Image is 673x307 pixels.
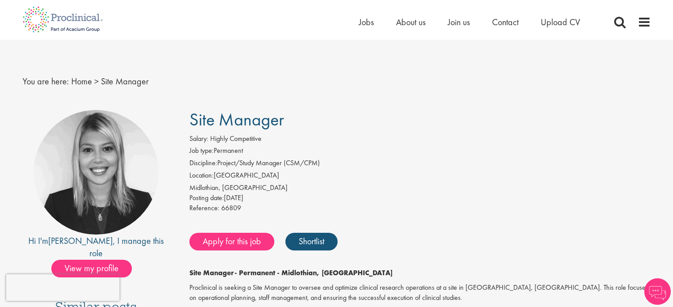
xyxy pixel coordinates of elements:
span: 66809 [221,203,241,212]
div: Midlothian, [GEOGRAPHIC_DATA] [189,183,651,193]
a: Join us [448,16,470,28]
span: Posting date: [189,193,224,202]
a: Upload CV [541,16,580,28]
span: > [94,76,99,87]
li: Project/Study Manager (CSM/CPM) [189,158,651,171]
a: [PERSON_NAME] [48,235,113,246]
img: Chatbot [644,278,671,305]
a: About us [396,16,426,28]
iframe: reCAPTCHA [6,274,119,301]
a: Apply for this job [189,233,274,250]
strong: - Permanent - Midlothian, [GEOGRAPHIC_DATA] [235,268,392,277]
a: Shortlist [285,233,338,250]
label: Job type: [189,146,214,156]
label: Location: [189,171,214,181]
a: Jobs [359,16,374,28]
label: Discipline: [189,158,217,168]
label: Reference: [189,203,219,213]
div: Hi I'm , I manage this role [23,235,170,260]
img: imeage of recruiter Janelle Jones [34,110,158,235]
div: [DATE] [189,193,651,203]
span: Highly Competitive [210,134,262,143]
span: View my profile [51,260,132,277]
a: View my profile [51,262,141,273]
strong: Site Manager [189,268,235,277]
li: Permanent [189,146,651,158]
a: Contact [492,16,519,28]
span: Site Manager [101,76,149,87]
li: [GEOGRAPHIC_DATA] [189,171,651,183]
span: Site Manager [189,108,284,131]
label: Salary: [189,134,208,144]
span: You are here: [23,76,69,87]
p: Proclinical is seeking a Site Manager to oversee and optimize clinical research operations at a s... [189,283,651,303]
a: breadcrumb link [71,76,92,87]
